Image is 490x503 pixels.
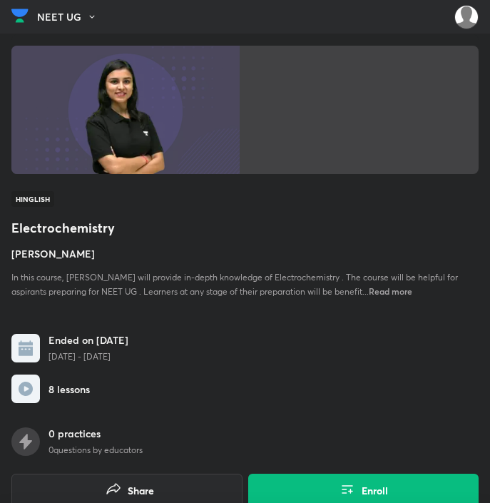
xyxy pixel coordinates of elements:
img: Company Logo [11,5,29,26]
h6: Ended on [DATE] [49,332,128,347]
p: [DATE] - [DATE] [49,350,128,363]
span: In this course, [PERSON_NAME] will provide in-depth knowledge of Electrochemistry . The course wi... [11,272,458,297]
h4: [PERSON_NAME] [11,246,479,261]
img: Thumbnail [11,46,240,174]
a: Company Logo [11,5,29,30]
h6: 8 lessons [49,382,90,397]
h6: 0 practices [49,426,143,441]
p: 0 questions by educators [49,444,143,457]
img: Amisha Rani [454,5,479,29]
button: NEET UG [37,6,106,28]
h1: Electrochemistry [11,218,479,238]
span: Read more [369,285,412,297]
span: Hinglish [11,191,54,207]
